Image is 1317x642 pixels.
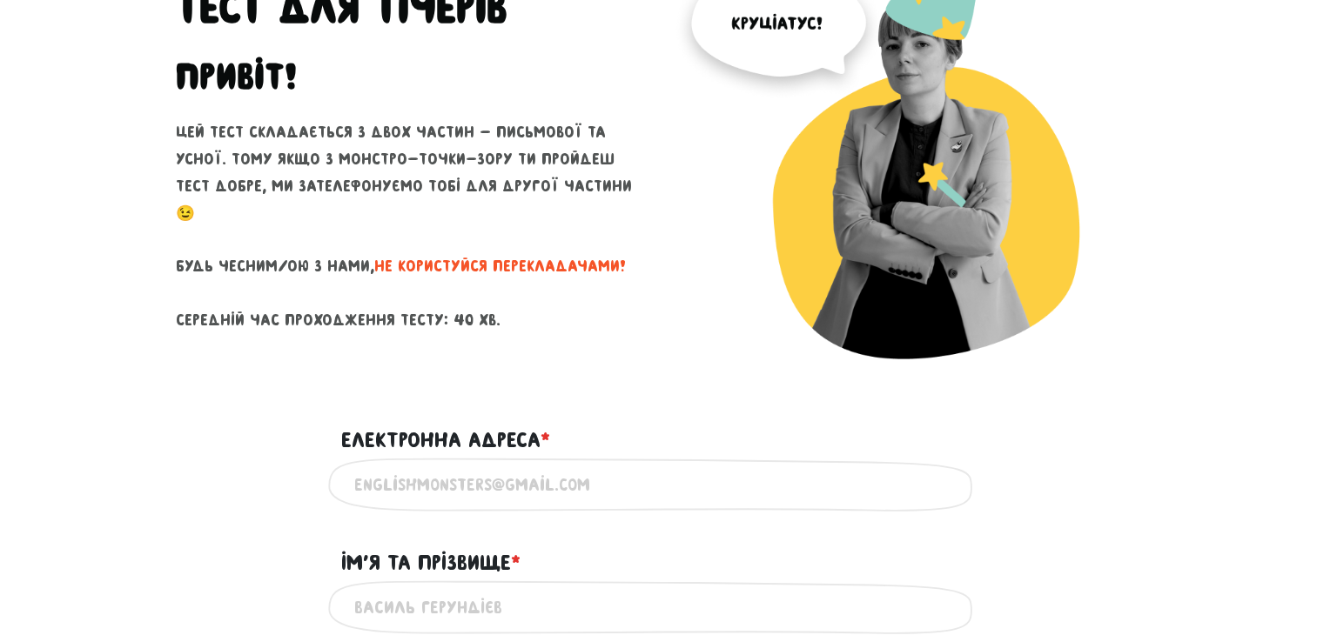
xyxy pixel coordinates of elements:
span: не користуйся перекладачами! [374,257,626,275]
input: Василь Герундієв [354,588,964,627]
p: Цей тест складається з двох частин - письмової та усної. Тому якщо з монстро-точки-зору ти пройде... [176,119,646,333]
label: Електронна адреса [341,424,550,457]
input: englishmonsters@gmail.com [354,465,964,505]
h2: Привіт! [176,55,297,98]
label: Ім'я та прізвище [341,546,521,579]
